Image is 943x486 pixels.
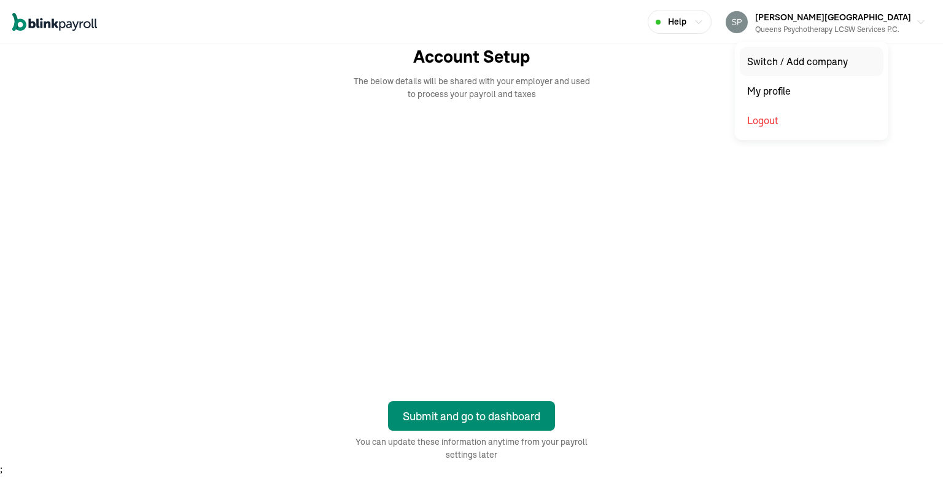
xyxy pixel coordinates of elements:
span: [PERSON_NAME][GEOGRAPHIC_DATA] [755,12,911,23]
nav: Global [12,4,97,40]
div: My profile [740,76,883,106]
div: Switch / Add company [740,47,883,76]
iframe: Chat Widget [739,353,943,486]
div: Logout [740,106,883,135]
div: Queens Psychotherapy LCSW Services P.C. [755,24,911,35]
span: Help [668,15,686,28]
